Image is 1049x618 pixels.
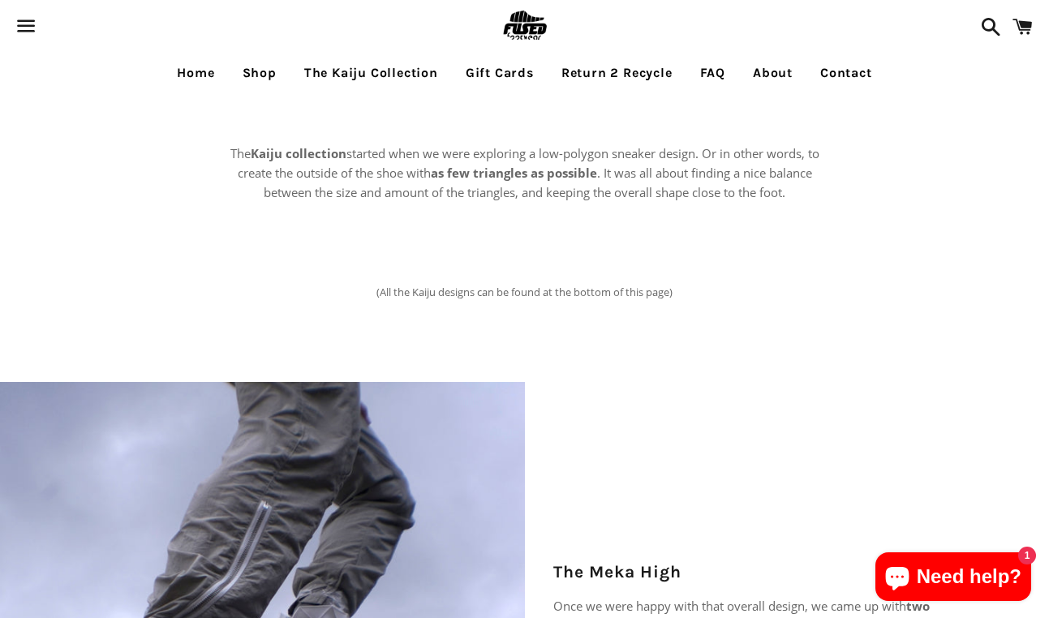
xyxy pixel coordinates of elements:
a: Shop [230,53,289,93]
strong: as few triangles as possible [431,165,597,181]
p: (All the Kaiju designs can be found at the bottom of this page) [329,267,720,317]
a: FAQ [688,53,737,93]
strong: Kaiju collection [251,145,346,161]
a: Gift Cards [454,53,546,93]
a: Contact [808,53,884,93]
a: About [741,53,805,93]
a: Home [165,53,226,93]
p: The started when we were exploring a low-polygon sneaker design. Or in other words, to create the... [225,144,825,202]
a: The Kaiju Collection [292,53,450,93]
a: Return 2 Recycle [549,53,685,93]
h2: The Meka High [553,560,1021,584]
inbox-online-store-chat: Shopify online store chat [871,552,1036,605]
